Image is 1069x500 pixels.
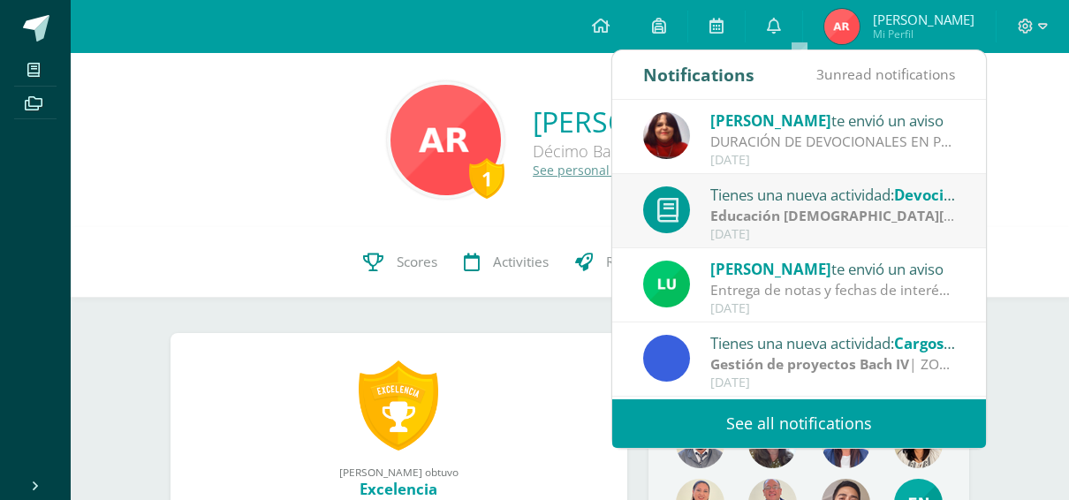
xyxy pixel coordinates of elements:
span: [PERSON_NAME] [710,110,831,131]
div: [DATE] [710,227,956,242]
div: [DATE] [710,375,956,390]
strong: Gestión de proyectos Bach IV [710,354,909,374]
span: [PERSON_NAME] [873,11,974,28]
div: Excelencia [188,479,610,499]
div: te envió un aviso [710,109,956,132]
div: Tienes una nueva actividad: [710,183,956,206]
a: See personal information… [533,162,693,178]
div: [DATE] [710,153,956,168]
div: [DATE] [710,301,956,316]
span: Record [606,253,650,271]
strong: Educación [DEMOGRAPHIC_DATA][PERSON_NAME] IV [710,206,1068,225]
span: Scores [397,253,437,271]
div: Notifications [643,50,754,99]
div: | Zona 1 Unidad 4 [710,206,956,226]
div: | ZONA 1 [710,354,956,375]
div: DURACIÓN DE DEVOCIONALES EN PRIMARIA: APRECIABLES ESTUDIANTES: LES SOLICITO NUEVAMENTE POR FAVOR,... [710,132,956,152]
img: c9bcb59223d60cba950dd4d66ce03bcc.png [824,9,860,44]
span: 3 [816,64,824,84]
a: Record [562,227,663,298]
a: [PERSON_NAME] [533,102,753,140]
span: Mi Perfil [873,27,974,42]
span: Activities [493,253,549,271]
a: Scores [350,227,451,298]
img: faf5f5a2b7fe227ccba25f5665de0820.png [390,85,501,195]
div: te envió un aviso [710,257,956,280]
div: Tienes una nueva actividad: [710,331,956,354]
div: Décimo Bachillerato A [533,140,753,162]
img: 54f82b4972d4d37a72c9d8d1d5f4dac6.png [643,261,690,307]
a: Activities [451,227,562,298]
span: [PERSON_NAME] [710,259,831,279]
div: 1 [469,158,504,199]
span: unread notifications [816,64,955,84]
div: Entrega de notas y fechas de interés: Buenos días estimada comunidad. Espero que se encuentren mu... [710,280,956,300]
div: [PERSON_NAME] obtuvo [188,465,610,479]
a: See all notifications [612,399,986,448]
img: 5bb1a44df6f1140bb573547ac59d95bf.png [643,112,690,159]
